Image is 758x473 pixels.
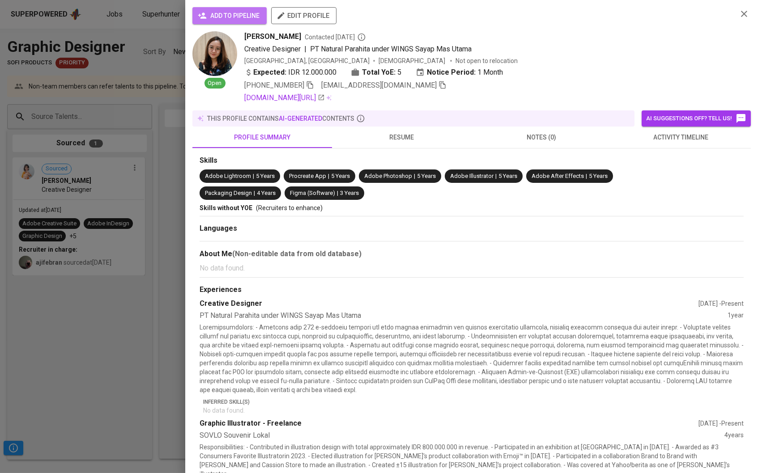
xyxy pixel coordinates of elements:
[427,67,476,78] b: Notice Period:
[289,173,326,179] span: Procreate App
[244,81,304,89] span: [PHONE_NUMBER]
[362,67,396,78] b: Total YoE:
[205,173,251,179] span: Adobe Lightroom
[200,311,728,321] div: PT Natural Parahita under WINGS Sayap Mas Utama
[244,45,301,53] span: Creative Designer
[617,132,745,143] span: activity timeline
[450,173,494,179] span: Adobe Illustrator
[724,431,744,441] div: 4 years
[200,418,698,429] div: Graphic Illustrator - Freelance
[417,173,436,179] span: 5 Years
[200,204,252,211] span: Skills without YOE
[728,311,744,321] div: 1 year
[337,132,466,143] span: resume
[205,190,252,196] span: Packaging Design
[200,10,260,21] span: add to pipeline
[328,172,329,181] span: |
[200,156,744,166] div: Skills
[204,79,226,88] span: Open
[253,67,286,78] b: Expected:
[192,7,267,24] button: add to pipeline
[203,398,744,406] p: Inferred Skill(s)
[254,189,255,198] span: |
[244,67,336,78] div: IDR 12.000.000
[340,190,359,196] span: 3 Years
[200,249,744,259] div: About Me
[253,172,254,181] span: |
[310,45,472,53] span: PT Natural Parahita under WINGS Sayap Mas Utama
[256,204,323,211] span: (Recruiters to enhance)
[498,173,517,179] span: 5 Years
[271,7,336,24] button: edit profile
[477,132,606,143] span: notes (0)
[414,172,415,181] span: |
[321,81,437,89] span: [EMAIL_ADDRESS][DOMAIN_NAME]
[646,113,746,124] span: AI suggestions off? Tell us!
[642,110,751,127] button: AI suggestions off? Tell us!
[200,263,744,274] p: No data found.
[200,224,744,234] div: Languages
[586,172,587,181] span: |
[256,173,275,179] span: 5 Years
[192,31,237,76] img: 239a4e68a02edbaefdbdf1357280a1d0.png
[279,115,322,122] span: AI-generated
[532,173,584,179] span: Adobe After Effects
[271,12,336,19] a: edit profile
[200,431,724,441] div: SOVLO Souvenir Lokal
[198,132,327,143] span: profile summary
[698,299,744,308] div: [DATE] - Present
[357,33,366,42] svg: By Batam recruiter
[200,285,744,295] div: Experiences
[304,44,307,55] span: |
[495,172,497,181] span: |
[200,323,744,394] p: Loremipsumdolors: - Ametcons adip 272 e-seddoeiu tempori utl etdo magnaa enimadmin ven quisnos ex...
[379,56,447,65] span: [DEMOGRAPHIC_DATA]
[278,10,329,21] span: edit profile
[290,190,335,196] span: Figma (Software)
[207,114,354,123] p: this profile contains contents
[397,67,401,78] span: 5
[203,406,744,415] p: No data found.
[232,249,362,258] b: (Non-editable data from old database)
[305,33,366,42] span: Contacted [DATE]
[416,67,503,78] div: 1 Month
[244,93,325,103] a: [DOMAIN_NAME][URL]
[456,56,518,65] p: Not open to relocation
[331,173,350,179] span: 5 Years
[337,189,338,198] span: |
[698,419,744,428] div: [DATE] - Present
[257,190,276,196] span: 4 Years
[589,173,608,179] span: 5 Years
[244,56,370,65] div: [GEOGRAPHIC_DATA], [GEOGRAPHIC_DATA]
[244,31,301,42] span: [PERSON_NAME]
[364,173,412,179] span: Adobe Photoshop
[200,299,698,309] div: Creative Designer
